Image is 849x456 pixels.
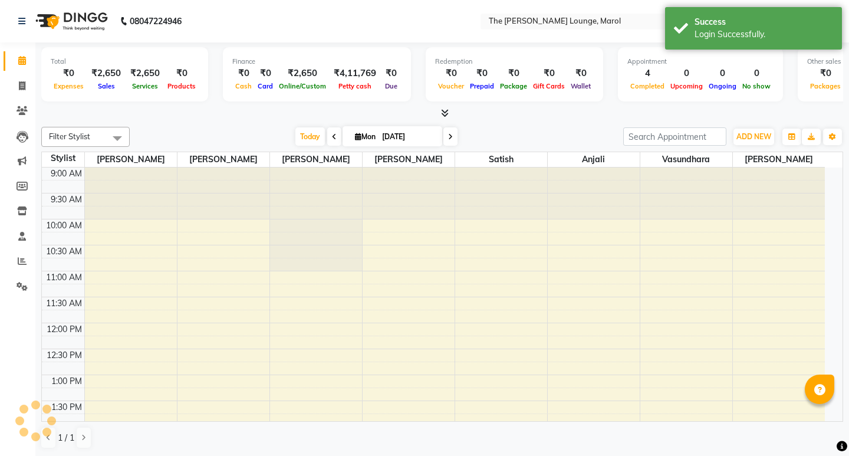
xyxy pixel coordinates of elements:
span: Wallet [568,82,594,90]
div: 12:30 PM [44,349,84,362]
span: Online/Custom [276,82,329,90]
button: ADD NEW [733,129,774,145]
b: 08047224946 [130,5,182,38]
div: ₹0 [807,67,844,80]
span: Package [497,82,530,90]
span: Gift Cards [530,82,568,90]
div: ₹0 [381,67,402,80]
span: No show [739,82,774,90]
span: Petty cash [335,82,374,90]
span: Sales [95,82,118,90]
div: Stylist [42,152,84,165]
div: 9:00 AM [48,168,84,180]
div: 1:30 PM [49,401,84,414]
span: Completed [627,82,667,90]
span: [PERSON_NAME] [177,152,269,167]
img: logo [30,5,111,38]
div: ₹2,650 [126,67,164,80]
div: ₹2,650 [87,67,126,80]
div: Redemption [435,57,594,67]
span: Cash [232,82,255,90]
span: Satish [455,152,547,167]
span: Expenses [51,82,87,90]
div: Success [695,16,833,28]
div: ₹0 [497,67,530,80]
div: 1:00 PM [49,375,84,388]
span: [PERSON_NAME] [85,152,177,167]
div: Finance [232,57,402,67]
div: 0 [739,67,774,80]
span: Anjali [548,152,640,167]
div: ₹0 [255,67,276,80]
span: [PERSON_NAME] [270,152,362,167]
div: 10:30 AM [44,245,84,258]
div: ₹0 [530,67,568,80]
div: 12:00 PM [44,323,84,336]
span: Voucher [435,82,467,90]
div: ₹4,11,769 [329,67,381,80]
div: ₹0 [568,67,594,80]
input: 2025-09-01 [379,128,437,146]
div: ₹0 [164,67,199,80]
div: ₹0 [467,67,497,80]
input: Search Appointment [623,127,726,146]
span: Packages [807,82,844,90]
div: Total [51,57,199,67]
span: Card [255,82,276,90]
div: Login Successfully. [695,28,833,41]
div: 11:30 AM [44,297,84,310]
span: ADD NEW [736,132,771,141]
div: 4 [627,67,667,80]
span: Upcoming [667,82,706,90]
div: 0 [706,67,739,80]
div: 9:30 AM [48,193,84,206]
span: Filter Stylist [49,132,90,141]
span: Services [129,82,161,90]
span: Prepaid [467,82,497,90]
span: 1 / 1 [58,432,74,444]
div: ₹0 [232,67,255,80]
span: [PERSON_NAME] [733,152,825,167]
span: Products [164,82,199,90]
span: Mon [352,132,379,141]
div: 0 [667,67,706,80]
div: 11:00 AM [44,271,84,284]
div: Appointment [627,57,774,67]
div: ₹0 [435,67,467,80]
div: 10:00 AM [44,219,84,232]
iframe: chat widget [799,409,837,444]
span: Due [382,82,400,90]
span: Ongoing [706,82,739,90]
div: ₹0 [51,67,87,80]
div: ₹2,650 [276,67,329,80]
span: Today [295,127,325,146]
span: Vasundhara [640,152,732,167]
span: [PERSON_NAME] [363,152,455,167]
